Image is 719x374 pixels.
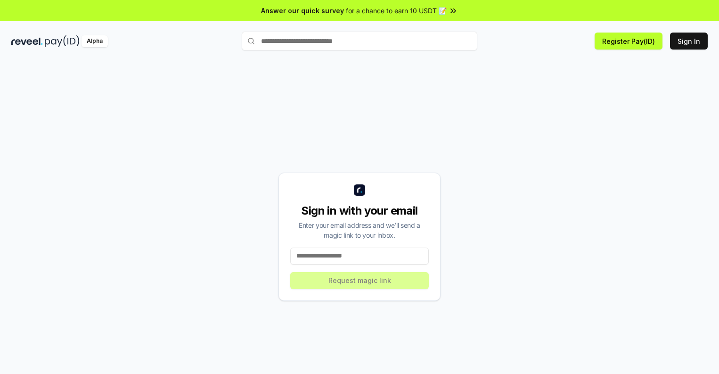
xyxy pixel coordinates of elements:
div: Alpha [82,35,108,47]
button: Sign In [670,33,708,50]
img: pay_id [45,35,80,47]
button: Register Pay(ID) [595,33,662,50]
span: Answer our quick survey [261,6,344,16]
div: Enter your email address and we’ll send a magic link to your inbox. [290,220,429,240]
span: for a chance to earn 10 USDT 📝 [346,6,447,16]
img: logo_small [354,184,365,196]
div: Sign in with your email [290,203,429,218]
img: reveel_dark [11,35,43,47]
